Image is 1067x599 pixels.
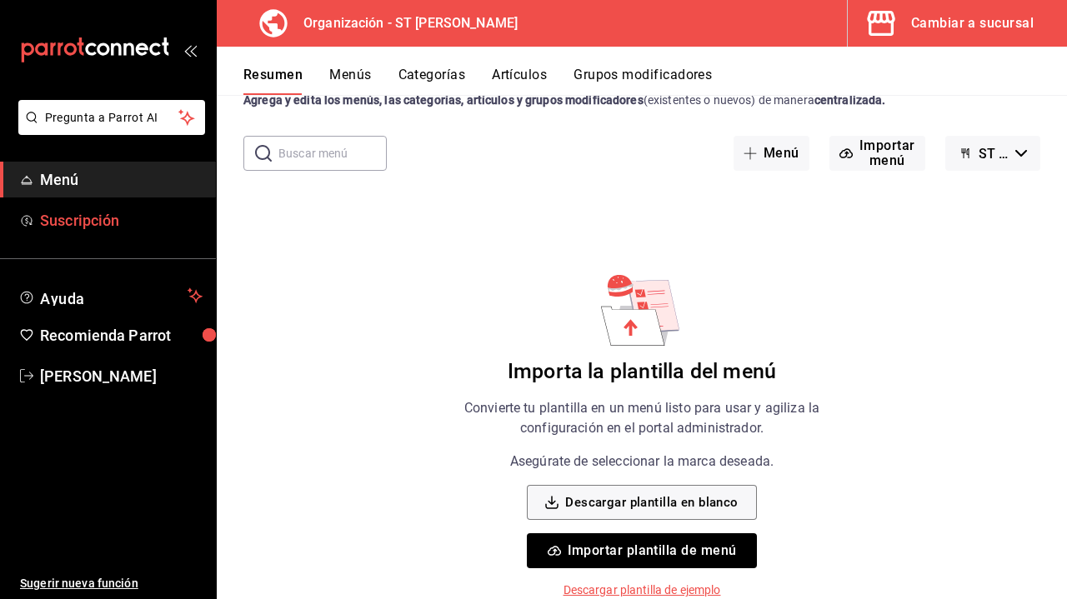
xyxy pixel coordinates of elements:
button: Menús [329,67,371,95]
button: Importar menú [829,136,925,171]
span: Recomienda Parrot [40,324,203,347]
button: Categorías [398,67,466,95]
p: Convierte tu plantilla en un menú listo para usar y agiliza la configuración en el portal adminis... [432,398,852,438]
button: Grupos modificadores [574,67,712,95]
button: Menú [734,136,809,171]
button: Importar plantilla de menú [527,533,756,568]
h6: Importa la plantilla del menú [508,359,776,385]
span: Ayuda [40,286,181,306]
p: Descargar plantilla de ejemplo [564,582,721,599]
a: Pregunta a Parrot AI [12,121,205,138]
input: Buscar menú [278,137,387,170]
strong: Agrega y edita los menús, las categorías, artículos y grupos modificadores [243,93,644,107]
span: Menú [40,168,203,191]
span: Sugerir nueva función [20,575,203,592]
span: Pregunta a Parrot AI [45,109,179,127]
strong: centralizada. [814,93,886,107]
button: Artículos [492,67,547,95]
p: Asegúrate de seleccionar la marca deseada. [510,452,774,472]
div: navigation tabs [243,67,1067,95]
span: [PERSON_NAME] [40,365,203,387]
button: Resumen [243,67,303,95]
h3: Organización - ST [PERSON_NAME] [290,13,518,33]
span: Suscripción [40,209,203,232]
div: Cambiar a sucursal [911,12,1034,35]
span: ST [PERSON_NAME] - Borrador [979,146,1009,162]
button: Pregunta a Parrot AI [18,100,205,135]
button: Descargar plantilla en blanco [527,485,756,520]
button: open_drawer_menu [183,43,197,57]
div: (existentes o nuevos) de manera [243,92,1040,109]
button: ST [PERSON_NAME] - Borrador [945,136,1040,171]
